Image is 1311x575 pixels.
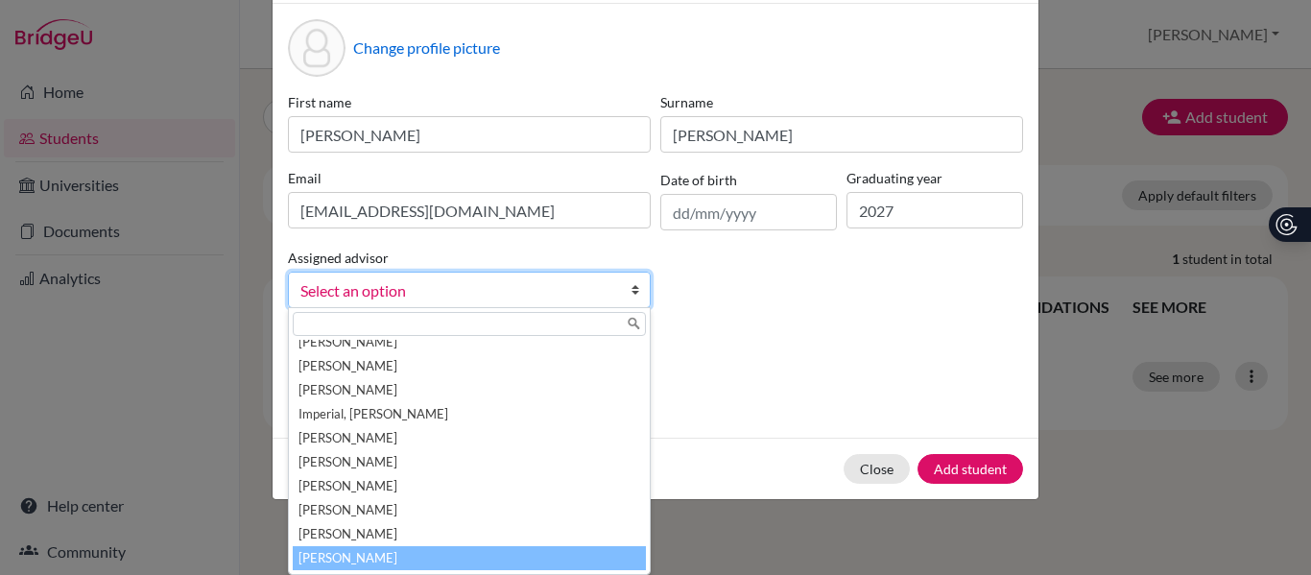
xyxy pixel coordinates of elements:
label: Surname [660,92,1023,112]
li: [PERSON_NAME] [293,450,646,474]
p: Parents [288,339,1023,362]
label: Graduating year [846,168,1023,188]
li: [PERSON_NAME] [293,498,646,522]
input: dd/mm/yyyy [660,194,837,230]
li: [PERSON_NAME] [293,378,646,402]
li: [PERSON_NAME] [293,354,646,378]
label: First name [288,92,651,112]
li: [PERSON_NAME] [293,426,646,450]
li: [PERSON_NAME] [293,522,646,546]
div: Profile picture [288,19,346,77]
span: Select an option [300,278,613,303]
label: Assigned advisor [288,248,389,268]
li: [PERSON_NAME] [293,474,646,498]
button: Add student [918,454,1023,484]
li: [PERSON_NAME] [293,330,646,354]
li: [PERSON_NAME] [293,546,646,570]
li: Imperial, [PERSON_NAME] [293,402,646,426]
label: Date of birth [660,170,737,190]
button: Close [844,454,910,484]
label: Email [288,168,651,188]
